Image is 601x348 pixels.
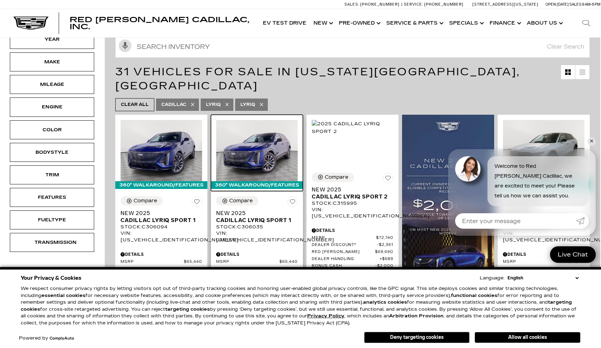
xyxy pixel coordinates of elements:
[503,266,584,272] a: Dealer Handling $689
[216,230,298,243] div: VIN: [US_VEHICLE_IDENTIFICATION_NUMBER]
[206,100,221,109] span: Lyriq
[121,251,202,258] div: Pricing Details - New 2025 Cadillac LYRIQ Sport 1
[21,299,572,312] strong: targeting cookies
[121,196,163,205] button: Compare Vehicle
[216,266,298,272] a: Dealer Handling $689
[216,259,279,265] span: MSRP
[34,148,70,156] div: Bodystyle
[121,224,202,230] div: Stock : C306094
[10,97,94,116] div: EngineEngine
[216,217,292,224] span: Cadillac LYRIQ Sport 1
[34,126,70,134] div: Color
[41,293,85,298] strong: essential cookies
[503,251,584,258] div: Pricing Details - New 2025 Cadillac LYRIQ Sport 2
[34,36,70,43] div: Year
[312,186,388,193] span: New 2025
[312,242,393,248] a: Dealer Discount* $2,361
[360,2,400,7] span: [PHONE_NUMBER]
[389,313,444,319] strong: Arbitration Provision
[424,2,464,7] span: [PHONE_NUMBER]
[312,249,393,255] a: Red [PERSON_NAME] $69,690
[115,36,590,58] input: Search Inventory
[486,9,523,37] a: Finance
[325,174,348,181] div: Compare
[216,210,292,217] span: New 2025
[312,257,380,262] span: Dealer Handling
[571,266,584,272] span: $689
[121,210,197,217] span: New 2025
[284,266,298,272] span: $689
[582,2,600,7] span: 9 AM-6 PM
[375,264,393,269] span: $2,000
[401,2,465,6] a: Service: [PHONE_NUMBER]
[312,249,375,255] span: Red [PERSON_NAME]
[115,181,207,189] div: 360° WalkAround/Features
[188,266,202,272] span: $689
[161,100,186,109] span: Cadillac
[455,156,480,182] img: Agent profile photo
[377,242,393,248] span: $2,361
[34,81,70,88] div: Mileage
[13,17,49,30] a: Cadillac Dark Logo with Cadillac White Text
[312,193,388,200] span: Cadillac LYRIQ Sport 2
[503,120,584,181] img: 2025 Cadillac LYRIQ Sport 2
[10,188,94,207] div: FeaturesFeatures
[121,259,202,265] a: MSRP $65,440
[312,235,393,241] a: MSRP $72,740
[451,293,497,298] strong: functional cookies
[34,171,70,179] div: Trim
[121,266,188,272] span: Dealer Handling
[70,16,252,30] a: Red [PERSON_NAME] Cadillac, Inc.
[121,210,202,224] a: New 2025Cadillac LYRIQ Sport 1
[503,259,584,265] a: MSRP $71,215
[446,9,486,37] a: Specials
[34,103,70,111] div: Engine
[216,120,298,181] img: 2025 Cadillac LYRIQ Sport 1
[307,313,344,319] a: Privacy Policy
[121,259,184,265] span: MSRP
[576,213,589,229] a: Submit
[312,235,376,241] span: MSRP
[216,196,258,205] button: Compare Vehicle
[10,30,94,49] div: YearYear
[310,9,335,37] a: New
[335,9,383,37] a: Pre-Owned
[229,198,253,204] div: Compare
[487,156,589,206] div: Welcome to Red [PERSON_NAME] Cadillac, we are excited to meet you! Please tell us how we can assi...
[192,196,202,210] button: Save Vehicle
[50,336,74,341] a: ComplyAuto
[34,216,70,224] div: Fueltype
[569,2,582,7] span: Sales:
[134,198,157,204] div: Compare
[506,274,580,281] select: Language Select
[10,210,94,229] div: FueltypeFueltype
[312,207,393,219] div: VIN: [US_VEHICLE_IDENTIFICATION_NUMBER]
[34,58,70,66] div: Make
[10,143,94,162] div: BodystyleBodystyle
[503,259,568,265] span: MSRP
[554,251,592,259] span: Live Chat
[312,173,354,182] button: Compare Vehicle
[561,65,575,79] a: Grid View
[503,266,571,272] span: Dealer Handling
[287,196,298,210] button: Save Vehicle
[216,251,298,258] div: Pricing Details - New 2025 Cadillac LYRIQ Sport 1
[550,246,596,263] a: Live Chat
[34,194,70,201] div: Features
[312,200,393,207] div: Stock : C315995
[503,230,584,243] div: VIN: [US_VEHICLE_IDENTIFICATION_NUMBER]
[472,2,538,7] a: [STREET_ADDRESS][US_STATE]
[572,9,600,37] div: Search
[523,9,565,37] a: About Us
[216,259,298,265] a: MSRP $65,440
[10,120,94,139] div: ColorColor
[10,233,94,252] div: TransmissionTransmission
[363,299,407,305] strong: analytics cookies
[121,120,202,181] img: 2025 Cadillac LYRIQ Sport 1
[383,9,446,37] a: Service & Parts
[475,332,580,343] button: Allow all cookies
[455,213,576,229] input: Enter your message
[34,239,70,246] div: Transmission
[259,9,310,37] a: EV Test Drive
